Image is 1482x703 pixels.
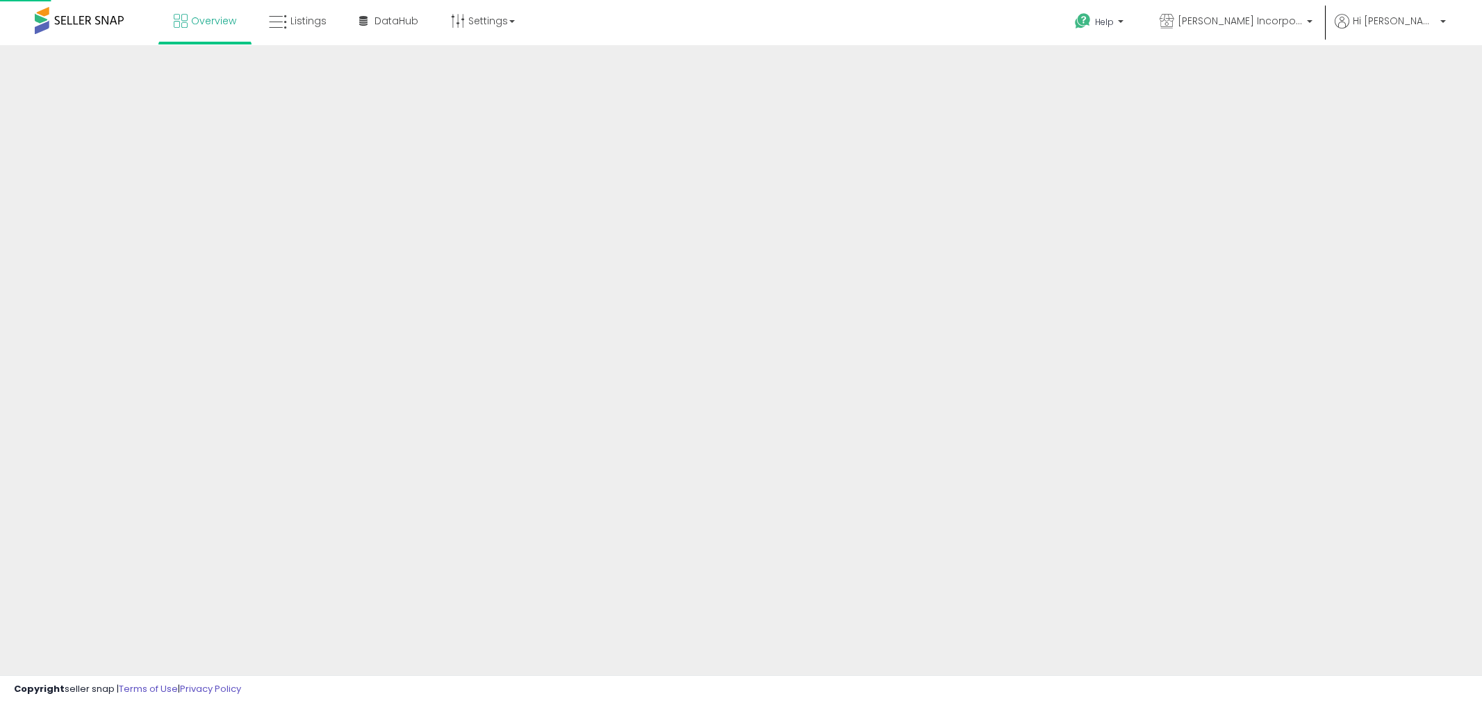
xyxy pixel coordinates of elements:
i: Get Help [1074,13,1092,30]
span: [PERSON_NAME] Incorporated [1178,14,1303,28]
span: Help [1095,16,1114,28]
span: Overview [191,14,236,28]
span: DataHub [374,14,418,28]
a: Help [1064,2,1137,45]
span: Hi [PERSON_NAME] [1353,14,1436,28]
span: Listings [290,14,327,28]
a: Hi [PERSON_NAME] [1335,14,1446,45]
